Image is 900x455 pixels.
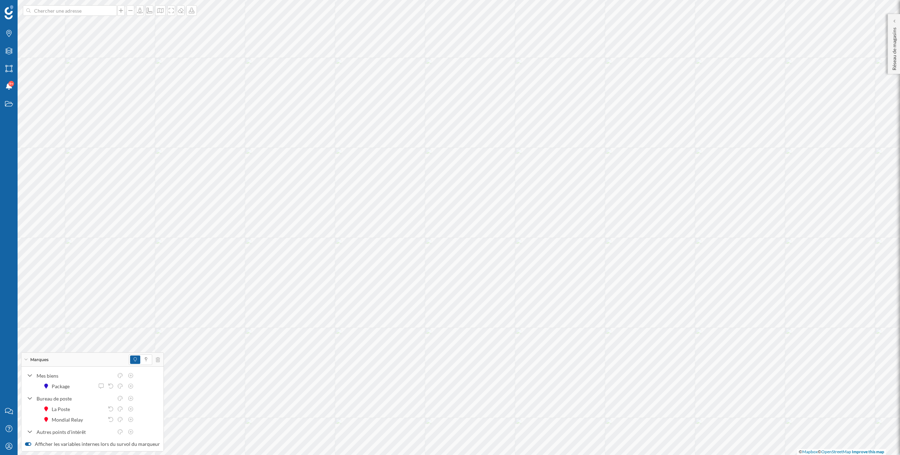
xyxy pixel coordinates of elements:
span: Marques [30,357,49,363]
div: Mondial Relay [52,416,86,423]
div: Mes biens [37,372,113,379]
span: 9+ [9,80,13,87]
p: Réseau de magasins [891,25,898,70]
a: Mapbox [802,449,818,454]
a: OpenStreetMap [821,449,851,454]
label: Afficher les variables internes lors du survol du marqueur [25,441,160,448]
a: Improve this map [852,449,884,454]
div: Bureau de poste [37,395,113,402]
div: La Poste [52,405,73,413]
div: Autres points d'intérêt [37,428,113,436]
img: Logo Geoblink [5,5,13,19]
div: Package [52,383,73,390]
div: © © [797,449,886,455]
